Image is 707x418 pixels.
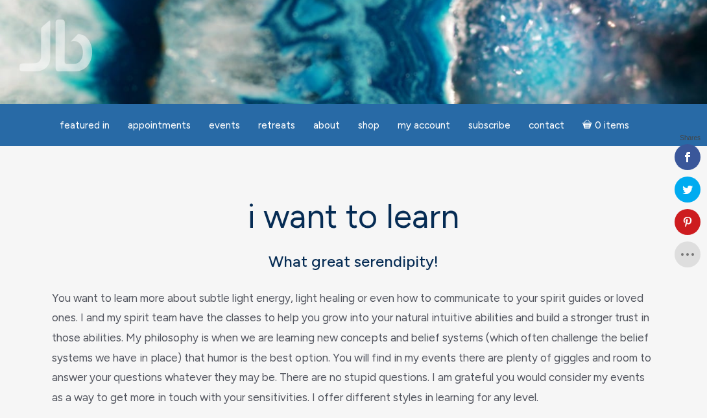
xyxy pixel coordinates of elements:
span: Retreats [258,119,295,131]
a: Contact [521,113,572,138]
span: 0 items [595,121,629,130]
span: Appointments [128,119,191,131]
span: featured in [60,119,110,131]
a: featured in [52,113,117,138]
span: Contact [529,119,564,131]
span: Shop [358,119,379,131]
h1: i want to learn [52,198,655,235]
p: You want to learn more about subtle light energy, light healing or even how to communicate to you... [52,288,655,408]
a: Subscribe [461,113,518,138]
span: My Account [398,119,450,131]
img: Jamie Butler. The Everyday Medium [19,19,93,71]
a: Events [201,113,248,138]
span: Events [209,119,240,131]
a: My Account [390,113,458,138]
h5: What great serendipity! [52,251,655,273]
span: Shares [680,135,701,141]
span: About [313,119,340,131]
a: About [306,113,348,138]
span: Subscribe [468,119,510,131]
a: Shop [350,113,387,138]
a: Cart0 items [575,112,637,138]
a: Retreats [250,113,303,138]
a: Appointments [120,113,198,138]
i: Cart [582,119,595,131]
